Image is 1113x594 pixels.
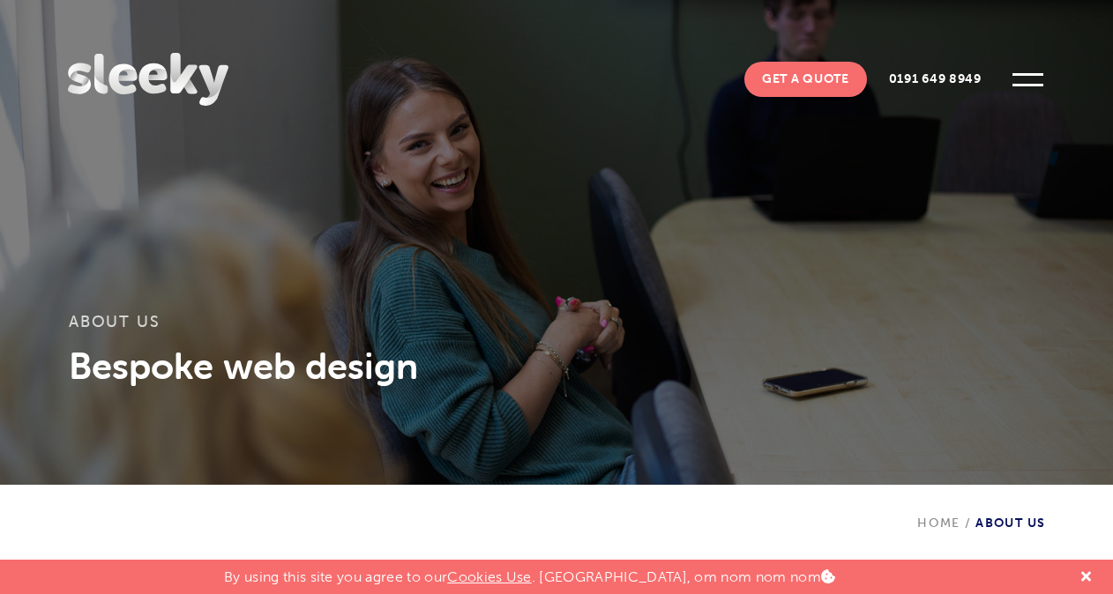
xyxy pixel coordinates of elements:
p: By using this site you agree to our . [GEOGRAPHIC_DATA], om nom nom nom [224,560,835,585]
a: Get A Quote [744,62,867,97]
img: Sleeky Web Design Newcastle [68,53,228,106]
div: About Us [917,485,1045,531]
a: Home [917,516,960,531]
h1: About Us [69,313,1044,344]
a: 0191 649 8949 [871,62,999,97]
a: Cookies Use [447,568,532,585]
span: / [960,516,975,531]
h3: Bespoke web design [69,344,1044,388]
